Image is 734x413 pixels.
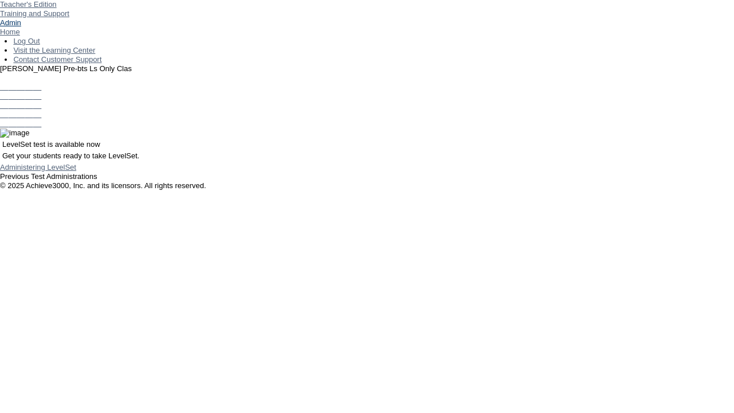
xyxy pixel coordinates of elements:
p: Get your students ready to take LevelSet. [2,151,732,161]
p: LevelSet test is available now [2,140,732,149]
a: Contact Customer Support [13,55,101,64]
a: Visit the Learning Center [13,46,95,54]
a: Log Out [13,37,40,45]
img: teacher_arrow_small.png [69,9,74,13]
